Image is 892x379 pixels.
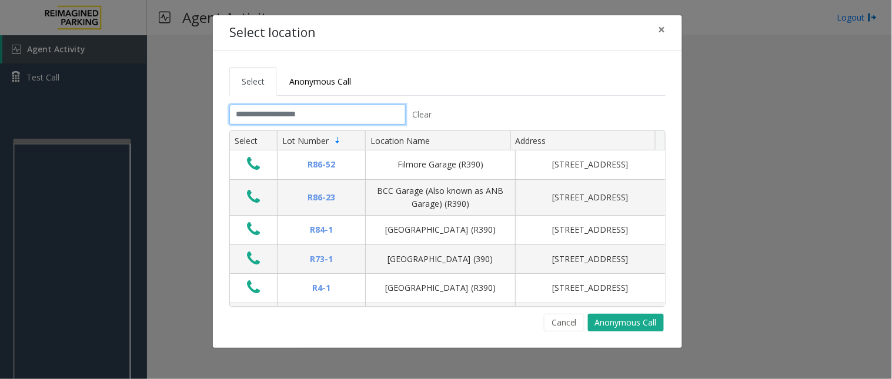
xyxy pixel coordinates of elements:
[373,253,508,266] div: [GEOGRAPHIC_DATA] (390)
[285,281,358,294] div: R4-1
[523,253,658,266] div: [STREET_ADDRESS]
[523,281,658,294] div: [STREET_ADDRESS]
[544,314,584,331] button: Cancel
[659,21,666,38] span: ×
[588,314,664,331] button: Anonymous Call
[285,253,358,266] div: R73-1
[373,185,508,211] div: BCC Garage (Also known as ANB Garage) (R390)
[650,15,674,44] button: Close
[242,76,265,87] span: Select
[230,131,277,151] th: Select
[523,158,658,171] div: [STREET_ADDRESS]
[373,281,508,294] div: [GEOGRAPHIC_DATA] (R390)
[229,24,315,42] h4: Select location
[285,223,358,236] div: R84-1
[285,191,358,204] div: R86-23
[523,191,658,204] div: [STREET_ADDRESS]
[289,76,351,87] span: Anonymous Call
[370,135,430,146] span: Location Name
[516,135,546,146] span: Address
[373,223,508,236] div: [GEOGRAPHIC_DATA] (R390)
[333,136,342,145] span: Sortable
[229,67,666,96] ul: Tabs
[285,158,358,171] div: R86-52
[230,131,665,306] div: Data table
[523,223,658,236] div: [STREET_ADDRESS]
[282,135,329,146] span: Lot Number
[373,158,508,171] div: Filmore Garage (R390)
[406,105,439,125] button: Clear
